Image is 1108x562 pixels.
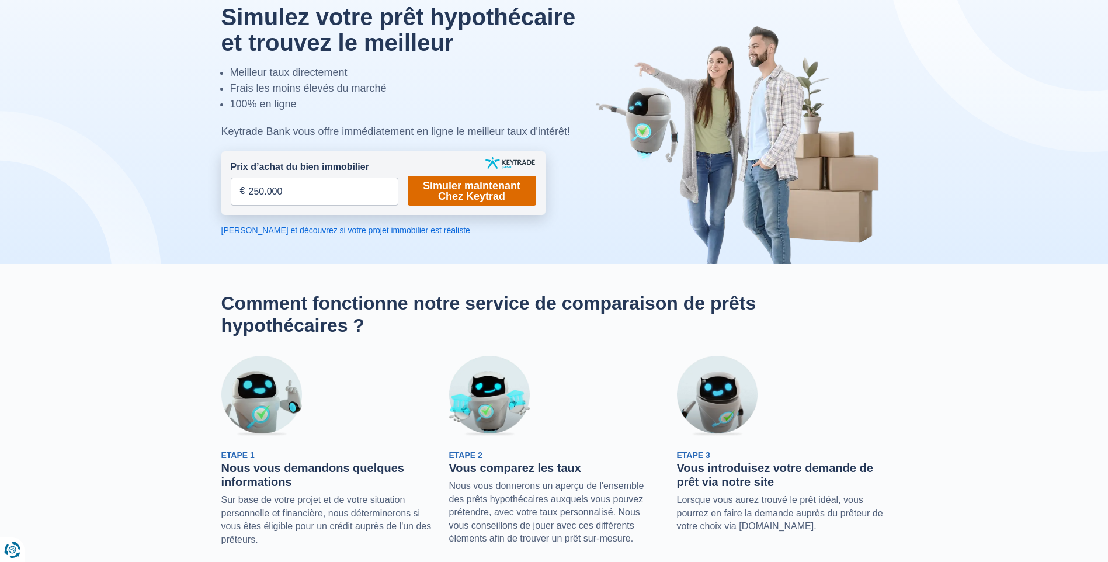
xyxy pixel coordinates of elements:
[230,81,603,96] li: Frais les moins élevés du marché
[221,461,432,489] h3: Nous vous demandons quelques informations
[449,356,530,436] img: Etape 2
[221,494,432,546] p: Sur base de votre projet et de votre situation personnelle et financière, nous déterminerons si v...
[230,65,603,81] li: Meilleur taux directement
[595,25,887,264] img: image-hero
[449,480,659,545] p: Nous vous donnerons un aperçu de l'ensemble des prêts hypothécaires auxquels vous pouvez prétendr...
[221,292,887,337] h2: Comment fonctionne notre service de comparaison de prêts hypothécaires ?
[449,461,659,475] h3: Vous comparez les taux
[677,494,887,533] p: Lorsque vous aurez trouvé le prêt idéal, vous pourrez en faire la demande auprès du prêteur de vo...
[677,461,887,489] h3: Vous introduisez votre demande de prêt via notre site
[221,450,255,460] span: Etape 1
[240,185,245,198] span: €
[231,161,369,174] label: Prix d’achat du bien immobilier
[677,450,710,460] span: Etape 3
[485,157,535,169] img: keytrade
[221,224,546,236] a: [PERSON_NAME] et découvrez si votre projet immobilier est réaliste
[230,96,603,112] li: 100% en ligne
[221,124,603,140] div: Keytrade Bank vous offre immédiatement en ligne le meilleur taux d'intérêt!
[677,356,758,436] img: Etape 3
[221,4,603,55] h1: Simulez votre prêt hypothécaire et trouvez le meilleur
[449,450,482,460] span: Etape 2
[408,176,536,206] a: Simuler maintenant Chez Keytrad
[221,356,302,436] img: Etape 1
